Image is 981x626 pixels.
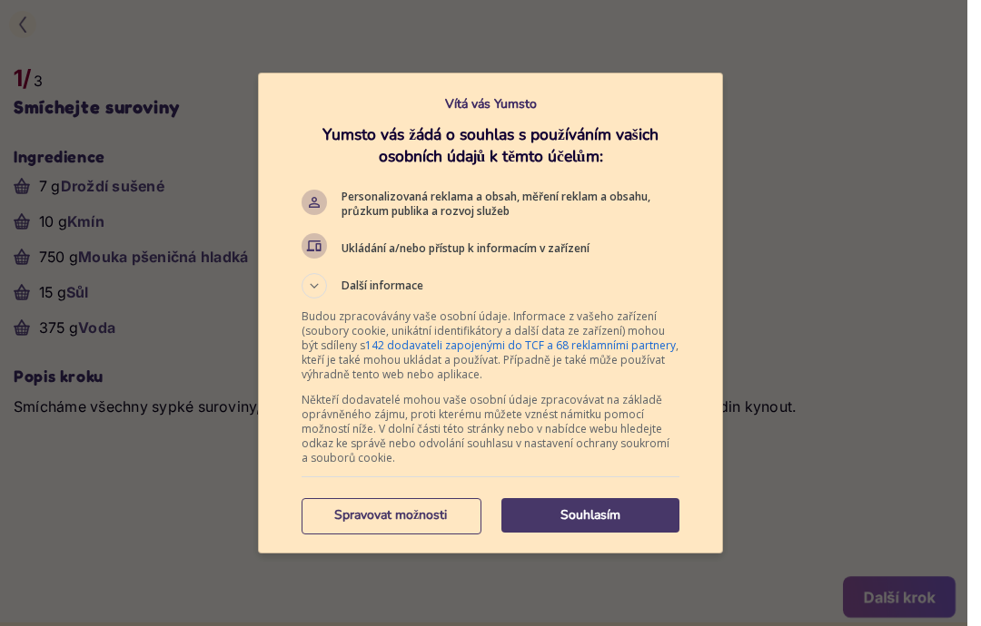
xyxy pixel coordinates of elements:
[302,309,679,382] p: Budou zpracovávány vaše osobní údaje. Informace z vašeho zařízení (soubory cookie, unikátní ident...
[302,95,679,112] p: Vítá vás Yumsto
[501,506,679,524] p: Souhlasím
[302,498,480,533] button: Spravovat možnosti
[302,393,679,465] p: Někteří dodavatelé mohou vaše osobní údaje zpracovávat na základě oprávněného zájmu, proti kterém...
[302,273,679,298] button: Další informace
[342,241,679,256] span: Ukládání a/nebo přístup k informacím v zařízení
[302,123,679,167] h1: Yumsto vás žádá o souhlas s používáním vašich osobních údajů k těmto účelům:
[365,337,676,353] a: 142 dodavateli zapojenými do TCF a 68 reklamními partnery
[302,506,480,524] p: Spravovat možnosti
[258,73,723,553] div: Yumsto vás žádá o souhlas s používáním vašich osobních údajů k těmto účelům:
[342,278,423,298] span: Další informace
[342,190,679,219] span: Personalizovaná reklama a obsah, měření reklam a obsahu, průzkum publika a rozvoj služeb
[501,498,679,533] button: Souhlasím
